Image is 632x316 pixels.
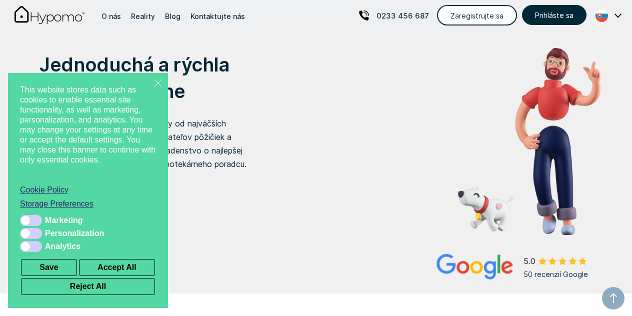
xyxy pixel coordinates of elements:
div: Kontaktujte nás [190,9,245,23]
span: Marketing [45,215,83,225]
p: 0233 456 687 [376,9,429,22]
a: Cookie Policy [20,185,156,195]
button: Accept All [79,259,155,276]
button: Save [21,259,77,276]
span: This website stores data such as cookies to enable essential site functionality, as well as marke... [20,85,156,177]
div: Blog [165,9,180,23]
a: Prihláste sa [522,5,586,25]
div: Reality [131,9,155,23]
a: 0233 456 687 [359,3,429,27]
div: O nás [101,9,121,23]
h1: Jednoduchá a rýchla hypotéka online [39,51,284,104]
span: Analytics [45,241,80,251]
button: Reject All [21,278,155,295]
div: 50 recenzií Google [523,267,600,281]
a: 50 recenzií Google [436,254,600,281]
span: Personalization [45,228,104,238]
a: Storage Preferences [20,199,156,209]
a: Zaregistrujte sa [437,5,517,25]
